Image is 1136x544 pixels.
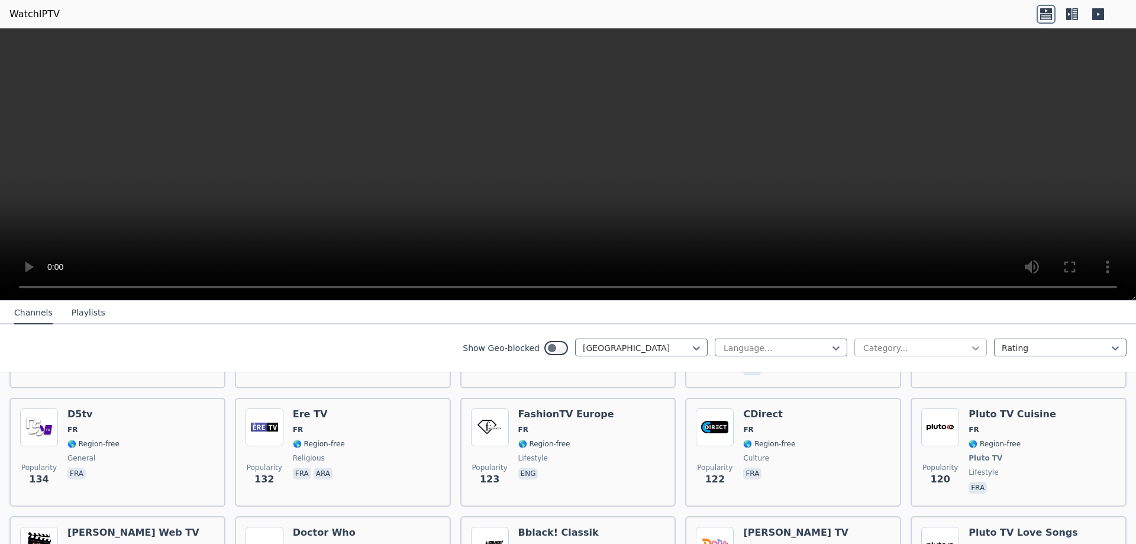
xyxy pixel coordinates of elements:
[921,408,959,446] img: Pluto TV Cuisine
[743,408,795,420] h6: CDirect
[518,453,548,463] span: lifestyle
[9,7,60,21] a: WatchIPTV
[293,453,325,463] span: religious
[21,463,57,472] span: Popularity
[922,463,958,472] span: Popularity
[969,527,1078,539] h6: Pluto TV Love Songs
[930,472,950,487] span: 120
[471,408,509,446] img: FashionTV Europe
[969,453,1002,463] span: Pluto TV
[743,439,795,449] span: 🌎 Region-free
[293,468,311,479] p: fra
[743,468,761,479] p: fra
[67,527,199,539] h6: [PERSON_NAME] Web TV
[480,472,499,487] span: 123
[293,527,356,539] h6: Doctor Who
[67,468,86,479] p: fra
[969,425,979,434] span: FR
[14,302,53,324] button: Channels
[518,468,538,479] p: eng
[472,463,508,472] span: Popularity
[518,527,599,539] h6: Bblack! Classik
[72,302,105,324] button: Playlists
[20,408,58,446] img: D5tv
[247,463,282,472] span: Popularity
[697,463,732,472] span: Popularity
[293,439,345,449] span: 🌎 Region-free
[969,439,1021,449] span: 🌎 Region-free
[696,408,734,446] img: CDirect
[518,408,614,420] h6: FashionTV Europe
[67,408,120,420] h6: D5tv
[743,425,753,434] span: FR
[293,408,345,420] h6: Ere TV
[67,453,95,463] span: general
[969,408,1056,420] h6: Pluto TV Cuisine
[969,468,998,477] span: lifestyle
[314,468,333,479] p: ara
[29,472,49,487] span: 134
[463,342,540,354] label: Show Geo-blocked
[705,472,725,487] span: 122
[518,425,528,434] span: FR
[246,408,283,446] img: Ere TV
[293,425,303,434] span: FR
[969,482,987,494] p: fra
[67,425,78,434] span: FR
[518,439,570,449] span: 🌎 Region-free
[743,453,769,463] span: culture
[254,472,274,487] span: 132
[67,439,120,449] span: 🌎 Region-free
[743,527,848,539] h6: [PERSON_NAME] TV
